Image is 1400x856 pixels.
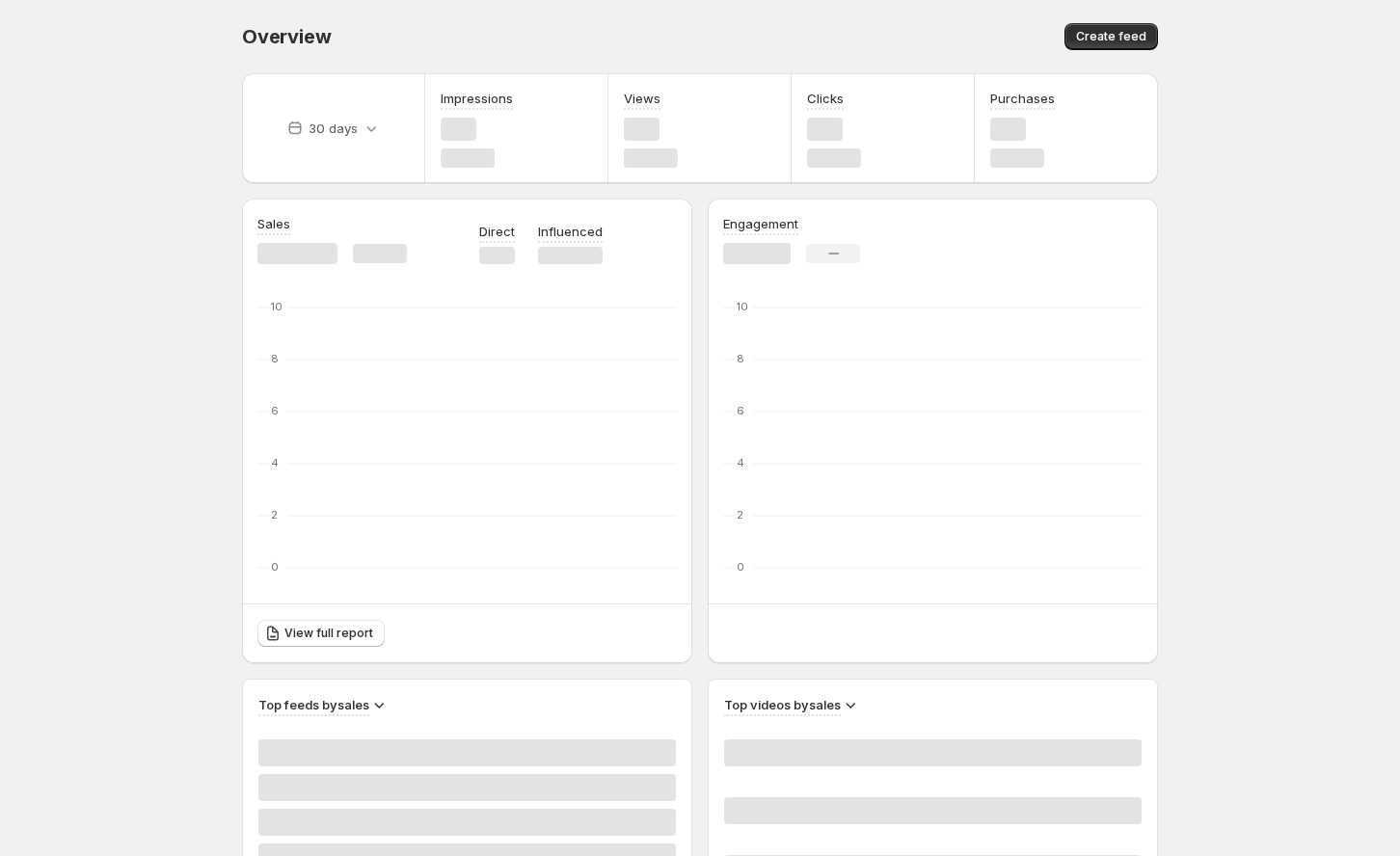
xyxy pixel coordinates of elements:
[479,222,515,241] p: Direct
[723,214,798,233] h3: Engagement
[624,89,660,108] h3: Views
[257,620,385,647] a: View full report
[737,456,744,469] text: 4
[737,508,743,522] text: 2
[990,89,1055,108] h3: Purchases
[538,222,603,241] p: Influenced
[737,352,744,365] text: 8
[242,25,331,48] span: Overview
[271,508,278,522] text: 2
[309,119,358,138] p: 30 days
[737,404,744,417] text: 6
[1064,23,1158,50] button: Create feed
[737,300,748,313] text: 10
[807,89,844,108] h3: Clicks
[271,352,279,365] text: 8
[284,626,373,641] span: View full report
[271,456,279,469] text: 4
[441,89,513,108] h3: Impressions
[271,560,279,574] text: 0
[1076,29,1146,44] span: Create feed
[271,404,279,417] text: 6
[257,214,290,233] h3: Sales
[271,300,283,313] text: 10
[258,695,369,714] h3: Top feeds by sales
[737,560,744,574] text: 0
[724,695,841,714] h3: Top videos by sales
